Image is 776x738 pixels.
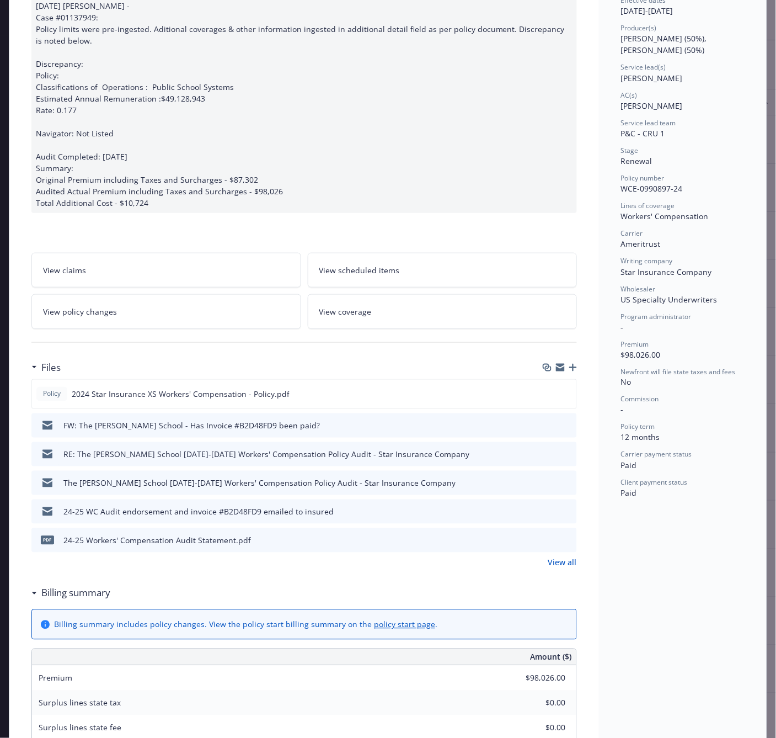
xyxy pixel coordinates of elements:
[545,477,554,489] button: download file
[39,723,121,733] span: Surplus lines state fee
[545,506,554,518] button: download file
[43,306,117,317] span: View policy changes
[621,395,659,404] span: Commission
[501,670,572,687] input: 0.00
[63,420,320,432] div: FW: The [PERSON_NAME] School - Has Invoice #B2D48FD9 been paid?
[374,619,435,630] a: policy start page
[621,349,661,360] span: $98,026.00
[621,173,665,183] span: Policy number
[621,478,688,487] span: Client payment status
[621,238,661,249] span: Ameritrust
[63,449,469,460] div: RE: The [PERSON_NAME] School [DATE]-[DATE] Workers' Compensation Policy Audit - Star Insurance Co...
[621,118,676,128] span: Service lead team
[621,91,638,100] span: AC(s)
[621,23,657,33] span: Producer(s)
[319,306,372,317] span: View coverage
[621,422,655,432] span: Policy term
[621,73,683,83] span: [PERSON_NAME]
[621,450,692,459] span: Carrier payment status
[31,253,301,288] a: View claims
[544,389,553,400] button: download file
[41,586,110,601] h3: Billing summary
[621,210,745,222] div: Workers' Compensation
[621,377,631,387] span: No
[39,673,72,683] span: Premium
[548,557,577,569] a: View all
[621,339,649,349] span: Premium
[31,294,301,329] a: View policy changes
[41,536,54,544] span: pdf
[621,267,712,277] span: Star Insurance Company
[621,33,709,55] span: [PERSON_NAME] (50%), [PERSON_NAME] (50%)
[563,535,572,546] button: preview file
[563,449,572,460] button: preview file
[562,389,572,400] button: preview file
[54,619,437,630] div: Billing summary includes policy changes. View the policy start billing summary on the .
[621,460,637,471] span: Paid
[63,477,456,489] div: The [PERSON_NAME] School [DATE]-[DATE] Workers' Compensation Policy Audit - Star Insurance Company
[39,698,121,708] span: Surplus lines state tax
[621,62,666,72] span: Service lead(s)
[41,389,63,399] span: Policy
[63,506,334,518] div: 24-25 WC Audit endorsement and invoice #B2D48FD9 emailed to insured
[501,695,572,712] input: 0.00
[621,183,683,194] span: WCE-0990897-24
[501,720,572,736] input: 0.00
[72,389,290,400] span: 2024 Star Insurance XS Workers' Compensation - Policy.pdf
[545,535,554,546] button: download file
[621,201,675,210] span: Lines of coverage
[621,229,643,238] span: Carrier
[621,405,624,415] span: -
[621,128,665,139] span: P&C - CRU 1
[319,264,400,276] span: View scheduled items
[563,477,572,489] button: preview file
[545,449,554,460] button: download file
[308,294,577,329] a: View coverage
[621,312,692,321] span: Program administrator
[621,488,637,498] span: Paid
[621,100,683,111] span: [PERSON_NAME]
[621,432,660,443] span: 12 months
[43,264,86,276] span: View claims
[531,651,572,663] span: Amount ($)
[621,322,624,332] span: -
[621,156,652,166] span: Renewal
[31,586,110,601] div: Billing summary
[63,535,251,546] div: 24-25 Workers' Compensation Audit Statement.pdf
[621,294,718,305] span: US Specialty Underwriters
[41,360,61,375] h3: Files
[31,360,61,375] div: Files
[621,284,656,294] span: Wholesaler
[563,420,572,432] button: preview file
[545,420,554,432] button: download file
[621,367,736,376] span: Newfront will file state taxes and fees
[563,506,572,518] button: preview file
[621,146,639,155] span: Stage
[308,253,577,288] a: View scheduled items
[621,256,673,266] span: Writing company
